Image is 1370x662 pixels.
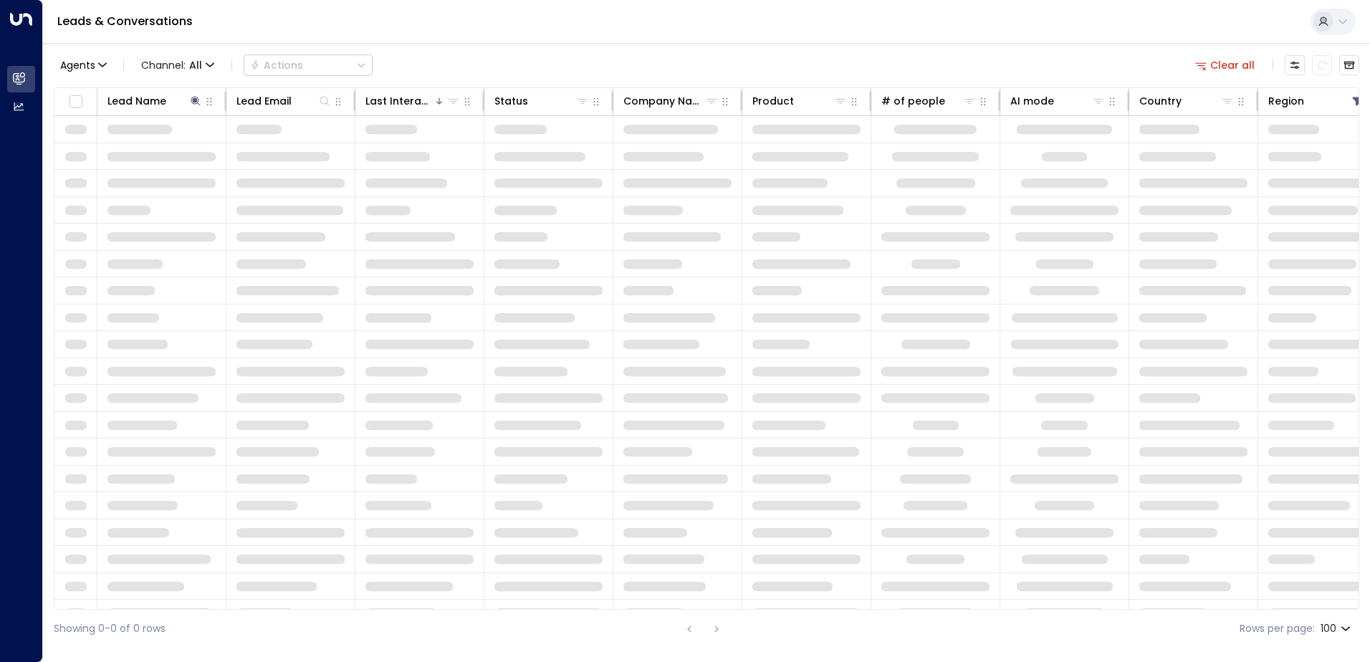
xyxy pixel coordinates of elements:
[365,92,461,110] div: Last Interacted
[1285,55,1305,75] button: Customize
[1010,92,1106,110] div: AI mode
[54,55,112,75] button: Agents
[250,59,303,72] div: Actions
[135,55,220,75] button: Channel:All
[494,92,528,110] div: Status
[54,621,166,636] div: Showing 0-0 of 0 rows
[189,59,202,71] span: All
[623,92,719,110] div: Company Name
[107,92,203,110] div: Lead Name
[1268,92,1364,110] div: Region
[1139,92,1235,110] div: Country
[365,92,433,110] div: Last Interacted
[1268,92,1304,110] div: Region
[1010,92,1054,110] div: AI mode
[1139,92,1182,110] div: Country
[494,92,590,110] div: Status
[881,92,977,110] div: # of people
[60,60,95,70] span: Agents
[1240,621,1315,636] label: Rows per page:
[236,92,332,110] div: Lead Email
[57,13,193,29] a: Leads & Conversations
[244,54,373,76] div: Button group with a nested menu
[1312,55,1332,75] span: Refresh
[236,92,292,110] div: Lead Email
[1189,55,1261,75] button: Clear all
[107,92,166,110] div: Lead Name
[680,620,726,638] nav: pagination navigation
[881,92,945,110] div: # of people
[1321,618,1354,639] div: 100
[1339,55,1359,75] button: Archived Leads
[623,92,704,110] div: Company Name
[752,92,794,110] div: Product
[244,54,373,76] button: Actions
[135,55,220,75] span: Channel:
[752,92,848,110] div: Product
